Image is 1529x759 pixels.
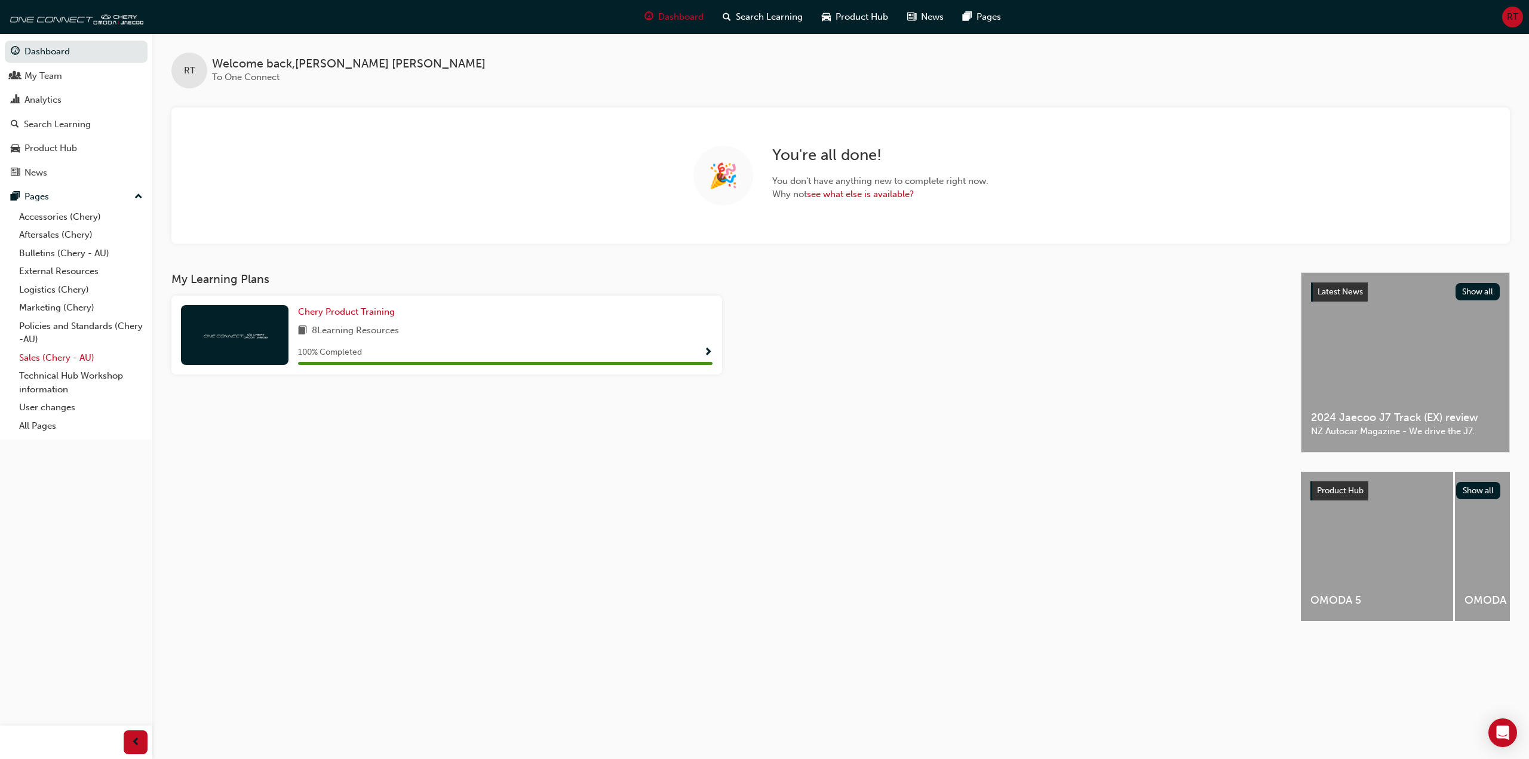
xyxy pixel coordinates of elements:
a: Policies and Standards (Chery -AU) [14,317,148,349]
a: Sales (Chery - AU) [14,349,148,367]
span: book-icon [298,324,307,339]
span: You don ' t have anything new to complete right now. [772,174,988,188]
span: 2024 Jaecoo J7 Track (EX) review [1311,411,1500,425]
h3: My Learning Plans [171,272,1282,286]
span: Pages [977,10,1001,24]
span: Show Progress [704,348,713,358]
a: OMODA 5 [1301,472,1453,621]
span: prev-icon [131,735,140,750]
span: RT [184,64,195,78]
div: Search Learning [24,118,91,131]
span: RT [1507,10,1518,24]
button: DashboardMy TeamAnalyticsSearch LearningProduct HubNews [5,38,148,186]
span: Why not [772,188,988,201]
span: NZ Autocar Magazine - We drive the J7. [1311,425,1500,438]
button: Show all [1456,482,1501,499]
div: Analytics [24,93,62,107]
span: OMODA 5 [1310,594,1444,607]
a: Latest NewsShow all2024 Jaecoo J7 Track (EX) reviewNZ Autocar Magazine - We drive the J7. [1301,272,1510,453]
button: RT [1502,7,1523,27]
button: Show all [1456,283,1500,300]
h2: You ' re all done! [772,146,988,165]
span: 8 Learning Resources [312,324,399,339]
span: car-icon [822,10,831,24]
a: car-iconProduct Hub [812,5,898,29]
a: Product HubShow all [1310,481,1500,500]
span: Product Hub [836,10,888,24]
span: people-icon [11,71,20,82]
a: Analytics [5,89,148,111]
a: Technical Hub Workshop information [14,367,148,398]
button: Pages [5,186,148,208]
span: chart-icon [11,95,20,106]
span: news-icon [11,168,20,179]
span: search-icon [723,10,731,24]
a: pages-iconPages [953,5,1011,29]
span: Dashboard [658,10,704,24]
a: My Team [5,65,148,87]
a: Search Learning [5,113,148,136]
a: External Resources [14,262,148,281]
div: My Team [24,69,62,83]
span: Welcome back , [PERSON_NAME] [PERSON_NAME] [212,57,486,71]
a: see what else is available? [807,189,914,199]
a: Aftersales (Chery) [14,226,148,244]
span: guage-icon [11,47,20,57]
a: search-iconSearch Learning [713,5,812,29]
div: Pages [24,190,49,204]
span: car-icon [11,143,20,154]
a: Accessories (Chery) [14,208,148,226]
span: guage-icon [644,10,653,24]
span: search-icon [11,119,19,130]
a: news-iconNews [898,5,953,29]
span: To One Connect [212,72,280,82]
span: pages-icon [11,192,20,202]
a: Product Hub [5,137,148,159]
a: User changes [14,398,148,417]
img: oneconnect [202,329,268,340]
div: Open Intercom Messenger [1488,718,1517,747]
div: News [24,166,47,180]
span: Search Learning [736,10,803,24]
span: News [921,10,944,24]
span: 🎉 [708,169,738,183]
img: oneconnect [6,5,143,29]
a: Bulletins (Chery - AU) [14,244,148,263]
a: News [5,162,148,184]
a: All Pages [14,417,148,435]
a: Dashboard [5,41,148,63]
span: 100 % Completed [298,346,362,359]
span: Latest News [1318,287,1363,297]
div: Product Hub [24,142,77,155]
a: guage-iconDashboard [635,5,713,29]
span: Chery Product Training [298,306,395,317]
a: Chery Product Training [298,305,400,319]
button: Show Progress [704,345,713,360]
a: Logistics (Chery) [14,281,148,299]
span: pages-icon [963,10,972,24]
a: Marketing (Chery) [14,299,148,317]
span: news-icon [907,10,916,24]
span: Product Hub [1317,485,1364,496]
span: up-icon [134,189,143,205]
a: Latest NewsShow all [1311,282,1500,302]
